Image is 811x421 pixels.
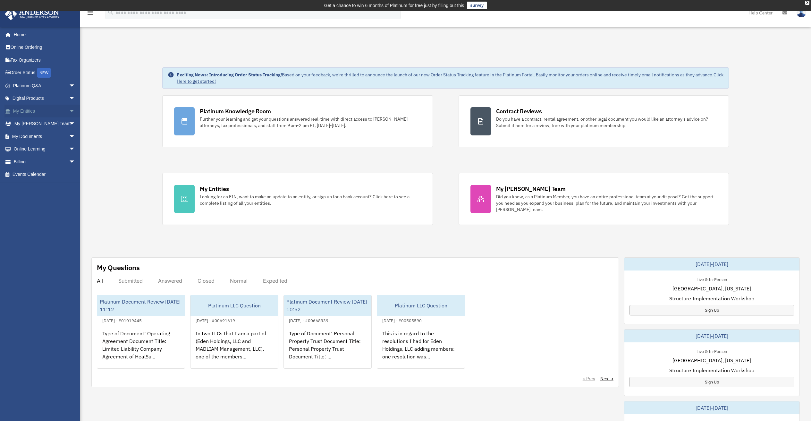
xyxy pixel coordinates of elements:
[600,375,613,382] a: Next >
[3,8,61,20] img: Anderson Advisors Platinum Portal
[87,11,94,17] a: menu
[200,193,421,206] div: Looking for an EIN, want to make an update to an entity, or sign up for a bank account? Click her...
[69,92,82,105] span: arrow_drop_down
[69,143,82,156] span: arrow_drop_down
[37,68,51,78] div: NEW
[97,295,185,316] div: Platinum Document Review [DATE] 11:12
[672,357,751,364] span: [GEOGRAPHIC_DATA], [US_STATE]
[190,295,278,316] div: Platinum LLC Question
[496,193,717,213] div: Did you know, as a Platinum Member, you have an entire professional team at your disposal? Get th...
[177,72,282,78] strong: Exciting News: Introducing Order Status Tracking!
[69,79,82,92] span: arrow_drop_down
[97,295,185,369] a: Platinum Document Review [DATE] 11:12[DATE] - #01019445Type of Document: Operating Agreement Docu...
[158,278,182,284] div: Answered
[200,116,421,129] div: Further your learning and get your questions answered real-time with direct access to [PERSON_NAM...
[691,348,732,354] div: Live & In-Person
[284,295,371,316] div: Platinum Document Review [DATE] 10:52
[324,2,464,9] div: Get a chance to win 6 months of Platinum for free just by filling out this
[4,41,85,54] a: Online Ordering
[4,143,85,156] a: Online Learningarrow_drop_down
[669,295,754,302] span: Structure Implementation Workshop
[669,366,754,374] span: Structure Implementation Workshop
[4,168,85,181] a: Events Calendar
[107,9,114,16] i: search
[69,105,82,118] span: arrow_drop_down
[284,324,371,374] div: Type of Document: Personal Property Trust Document Title: Personal Property Trust Document Title:...
[284,317,334,323] div: [DATE] - #00668339
[69,155,82,168] span: arrow_drop_down
[629,377,794,387] a: Sign Up
[496,107,542,115] div: Contract Reviews
[496,185,566,193] div: My [PERSON_NAME] Team
[459,95,729,147] a: Contract Reviews Do you have a contract, rental agreement, or other legal document you would like...
[69,117,82,131] span: arrow_drop_down
[377,295,465,369] a: Platinum LLC Question[DATE] - #00505590This is in regard to the resolutions I had for Eden Holdin...
[263,278,287,284] div: Expedited
[805,1,809,5] div: close
[118,278,143,284] div: Submitted
[4,92,85,105] a: Digital Productsarrow_drop_down
[4,66,85,80] a: Order StatusNEW
[4,117,85,130] a: My [PERSON_NAME] Teamarrow_drop_down
[198,278,215,284] div: Closed
[190,317,240,323] div: [DATE] - #00691619
[4,155,85,168] a: Billingarrow_drop_down
[97,324,185,374] div: Type of Document: Operating Agreement Document Title: Limited Liability Company Agreement of Heal...
[4,105,85,117] a: My Entitiesarrow_drop_down
[691,276,732,282] div: Live & In-Person
[190,324,278,374] div: In two LLCs that I am a part of (Eden Holdings, LLC and MADLIAM Management, LLC), one of the memb...
[496,116,717,129] div: Do you have a contract, rental agreement, or other legal document you would like an attorney's ad...
[4,79,85,92] a: Platinum Q&Aarrow_drop_down
[97,278,103,284] div: All
[467,2,487,9] a: survey
[190,295,278,369] a: Platinum LLC Question[DATE] - #00691619In two LLCs that I am a part of (Eden Holdings, LLC and MA...
[459,173,729,225] a: My [PERSON_NAME] Team Did you know, as a Platinum Member, you have an entire professional team at...
[200,185,229,193] div: My Entities
[283,295,372,369] a: Platinum Document Review [DATE] 10:52[DATE] - #00668339Type of Document: Personal Property Trust ...
[4,28,82,41] a: Home
[162,173,433,225] a: My Entities Looking for an EIN, want to make an update to an entity, or sign up for a bank accoun...
[4,130,85,143] a: My Documentsarrow_drop_down
[162,95,433,147] a: Platinum Knowledge Room Further your learning and get your questions answered real-time with dire...
[4,54,85,66] a: Tax Organizers
[672,285,751,292] span: [GEOGRAPHIC_DATA], [US_STATE]
[377,317,427,323] div: [DATE] - #00505590
[624,401,799,414] div: [DATE]-[DATE]
[97,317,147,323] div: [DATE] - #01019445
[200,107,271,115] div: Platinum Knowledge Room
[624,258,799,271] div: [DATE]-[DATE]
[377,324,465,374] div: This is in regard to the resolutions I had for Eden Holdings, LLC adding members: one resolution ...
[230,278,248,284] div: Normal
[87,9,94,17] i: menu
[177,72,723,84] a: Click Here to get started!
[69,130,82,143] span: arrow_drop_down
[177,72,723,84] div: Based on your feedback, we're thrilled to announce the launch of our new Order Status Tracking fe...
[629,305,794,315] a: Sign Up
[97,263,140,272] div: My Questions
[377,295,465,316] div: Platinum LLC Question
[624,330,799,342] div: [DATE]-[DATE]
[797,8,806,17] img: User Pic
